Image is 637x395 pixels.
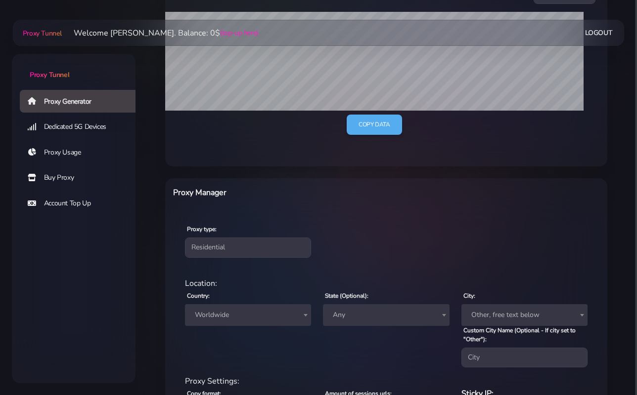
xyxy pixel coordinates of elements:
iframe: Webchat Widget [589,347,625,383]
span: Worldwide [185,304,311,326]
span: Any [323,304,449,326]
span: Proxy Tunnel [30,70,69,79]
span: Other, free text below [461,304,588,326]
label: State (Optional): [325,291,368,300]
input: City [461,348,588,367]
label: Proxy type: [187,225,217,234]
label: Country: [187,291,210,300]
span: Other, free text below [467,308,582,322]
h6: Proxy Manager [173,186,417,199]
span: Proxy Tunnel [23,29,62,38]
a: (top-up here) [220,28,258,38]
a: Proxy Tunnel [21,25,62,41]
span: Any [329,308,443,322]
div: Location: [179,277,593,289]
a: Proxy Usage [20,141,143,164]
a: Dedicated 5G Devices [20,116,143,138]
a: Logout [585,24,613,42]
a: Account Top Up [20,192,143,215]
div: Proxy Settings: [179,375,593,387]
a: Proxy Generator [20,90,143,113]
label: City: [463,291,475,300]
a: Buy Proxy [20,166,143,189]
a: Copy data [347,115,402,135]
a: Proxy Tunnel [12,54,136,80]
span: Worldwide [191,308,305,322]
label: Custom City Name (Optional - If city set to "Other"): [463,326,588,344]
li: Welcome [PERSON_NAME]. Balance: 0$ [62,27,258,39]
